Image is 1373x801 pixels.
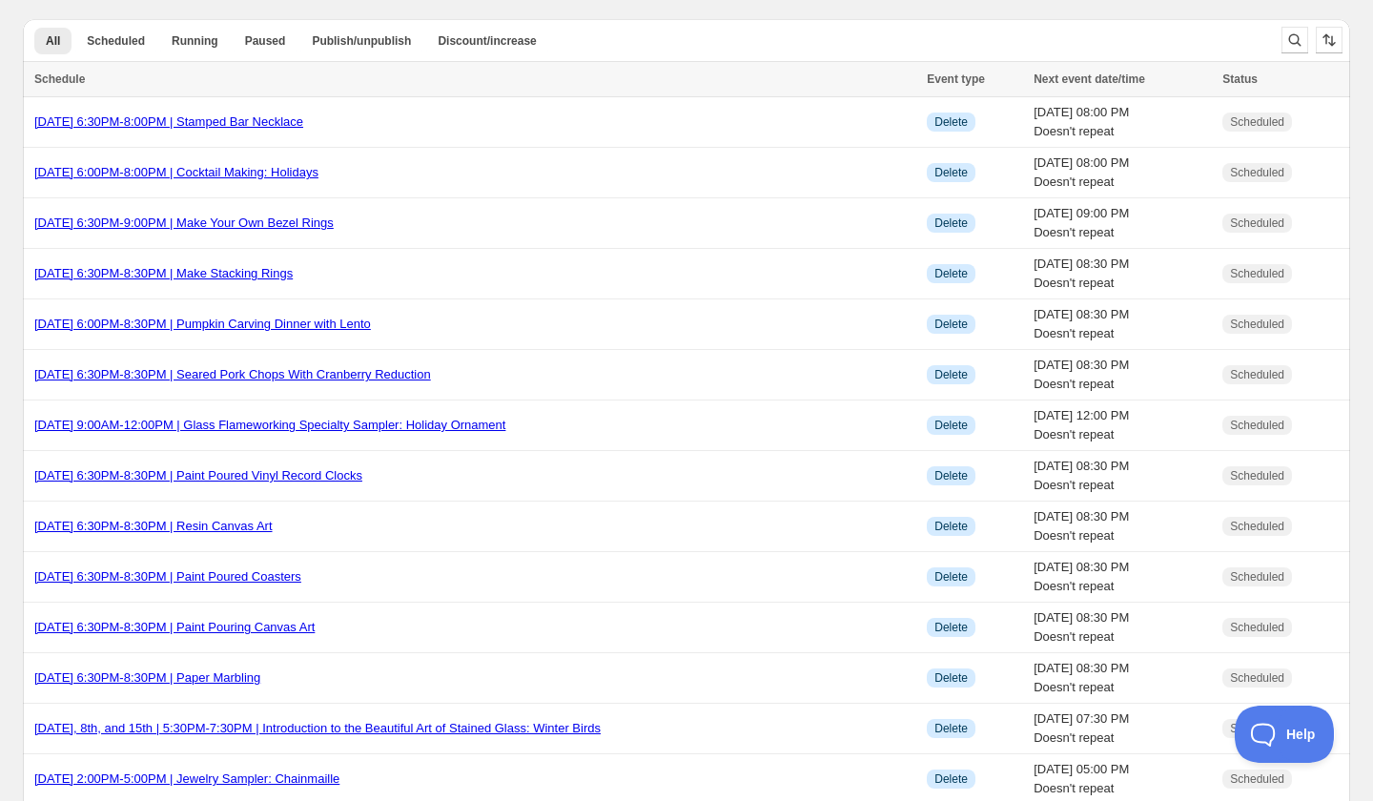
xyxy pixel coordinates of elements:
[1028,400,1217,451] td: [DATE] 12:00 PM Doesn't repeat
[34,165,318,179] a: [DATE] 6:00PM-8:00PM | Cocktail Making: Holidays
[1230,771,1284,787] span: Scheduled
[1222,72,1258,86] span: Status
[1230,317,1284,332] span: Scheduled
[34,468,362,483] a: [DATE] 6:30PM-8:30PM | Paint Poured Vinyl Record Clocks
[934,165,968,180] span: Delete
[34,670,260,685] a: [DATE] 6:30PM-8:30PM | Paper Marbling
[438,33,536,49] span: Discount/increase
[46,33,60,49] span: All
[1028,603,1217,653] td: [DATE] 08:30 PM Doesn't repeat
[34,367,431,381] a: [DATE] 6:30PM-8:30PM | Seared Pork Chops With Cranberry Reduction
[934,114,968,130] span: Delete
[1230,569,1284,585] span: Scheduled
[312,33,411,49] span: Publish/unpublish
[34,721,601,735] a: [DATE], 8th, and 15th | 5:30PM-7:30PM | Introduction to the Beautiful Art of Stained Glass: Winte...
[934,468,968,483] span: Delete
[1028,552,1217,603] td: [DATE] 08:30 PM Doesn't repeat
[34,317,371,331] a: [DATE] 6:00PM-8:30PM | Pumpkin Carving Dinner with Lento
[934,367,968,382] span: Delete
[172,33,218,49] span: Running
[1028,704,1217,754] td: [DATE] 07:30 PM Doesn't repeat
[1230,670,1284,686] span: Scheduled
[934,620,968,635] span: Delete
[1230,721,1284,736] span: Scheduled
[1316,27,1342,53] button: Sort the results
[1230,418,1284,433] span: Scheduled
[934,771,968,787] span: Delete
[1028,350,1217,400] td: [DATE] 08:30 PM Doesn't repeat
[1230,620,1284,635] span: Scheduled
[1034,72,1145,86] span: Next event date/time
[34,266,293,280] a: [DATE] 6:30PM-8:30PM | Make Stacking Rings
[934,418,968,433] span: Delete
[1230,519,1284,534] span: Scheduled
[1230,367,1284,382] span: Scheduled
[927,72,985,86] span: Event type
[87,33,145,49] span: Scheduled
[1028,653,1217,704] td: [DATE] 08:30 PM Doesn't repeat
[245,33,286,49] span: Paused
[934,721,968,736] span: Delete
[1230,114,1284,130] span: Scheduled
[1028,451,1217,502] td: [DATE] 08:30 PM Doesn't repeat
[1028,249,1217,299] td: [DATE] 08:30 PM Doesn't repeat
[1028,502,1217,552] td: [DATE] 08:30 PM Doesn't repeat
[1230,266,1284,281] span: Scheduled
[34,114,303,129] a: [DATE] 6:30PM-8:00PM | Stamped Bar Necklace
[1230,165,1284,180] span: Scheduled
[934,266,968,281] span: Delete
[34,569,301,584] a: [DATE] 6:30PM-8:30PM | Paint Poured Coasters
[934,670,968,686] span: Delete
[34,620,315,634] a: [DATE] 6:30PM-8:30PM | Paint Pouring Canvas Art
[34,771,339,786] a: [DATE] 2:00PM-5:00PM | Jewelry Sampler: Chainmaille
[34,216,334,230] a: [DATE] 6:30PM-9:00PM | Make Your Own Bezel Rings
[1230,468,1284,483] span: Scheduled
[1235,706,1335,763] iframe: Toggle Customer Support
[1281,27,1308,53] button: Search and filter results
[1028,198,1217,249] td: [DATE] 09:00 PM Doesn't repeat
[934,216,968,231] span: Delete
[1028,97,1217,148] td: [DATE] 08:00 PM Doesn't repeat
[934,519,968,534] span: Delete
[1230,216,1284,231] span: Scheduled
[34,418,505,432] a: [DATE] 9:00AM-12:00PM | Glass Flameworking Specialty Sampler: Holiday Ornament
[34,519,273,533] a: [DATE] 6:30PM-8:30PM | Resin Canvas Art
[934,569,968,585] span: Delete
[1028,148,1217,198] td: [DATE] 08:00 PM Doesn't repeat
[1028,299,1217,350] td: [DATE] 08:30 PM Doesn't repeat
[934,317,968,332] span: Delete
[34,72,85,86] span: Schedule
